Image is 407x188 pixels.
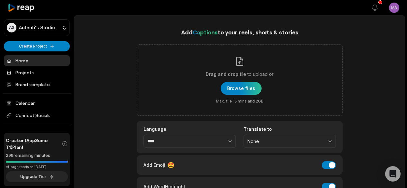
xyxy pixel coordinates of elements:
[6,171,68,182] button: Upgrade Tier
[6,137,62,150] span: Creator (AppSumo T1) Plan!
[7,23,16,32] div: AS
[206,70,238,78] span: Drag and drop
[193,29,217,36] span: Captions
[4,110,70,121] span: Connect Socials
[4,98,70,108] a: Calendar
[4,67,70,78] a: Projects
[143,162,165,168] span: Add Emoji
[244,126,336,132] label: Translate to
[4,41,70,51] button: Create Project
[4,79,70,90] a: Brand template
[143,126,236,132] label: Language
[244,135,336,148] button: None
[137,28,343,37] h1: Add to your reels, shorts & stories
[240,70,273,78] span: file to upload or
[167,161,174,169] span: 🤩
[221,82,262,95] button: Drag and dropfile to upload orMax. file 15 mins and 2GB
[247,139,323,144] span: None
[216,99,264,104] span: Max. file 15 mins and 2GB
[19,25,55,31] p: Autenti's Studio
[4,55,70,66] a: Home
[6,152,68,159] div: 299 remaining minutes
[385,166,401,182] div: Open Intercom Messenger
[6,165,68,169] div: *Usage resets on [DATE]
